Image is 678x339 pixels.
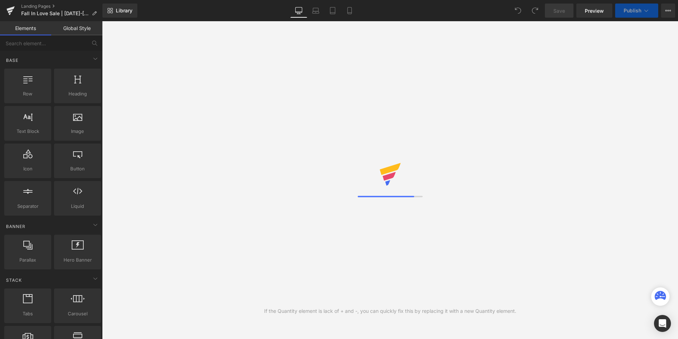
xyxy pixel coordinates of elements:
span: Preview [585,7,604,14]
span: Liquid [56,203,99,210]
a: Desktop [290,4,307,18]
span: Library [116,7,132,14]
span: Carousel [56,310,99,317]
span: Publish [624,8,641,13]
a: New Library [102,4,137,18]
button: Redo [528,4,542,18]
a: Mobile [341,4,358,18]
span: Parallax [6,256,49,264]
span: Row [6,90,49,98]
span: Save [553,7,565,14]
a: Tablet [324,4,341,18]
span: Stack [5,277,23,284]
span: Separator [6,203,49,210]
span: Fall In Love Sale | [DATE]-[DATE] [21,11,89,16]
div: If the Quantity element is lack of + and -, you can quickly fix this by replacing it with a new Q... [264,307,516,315]
button: Publish [615,4,658,18]
span: Hero Banner [56,256,99,264]
button: More [661,4,675,18]
span: Text Block [6,128,49,135]
a: Laptop [307,4,324,18]
span: Image [56,128,99,135]
span: Tabs [6,310,49,317]
a: Preview [576,4,612,18]
span: Heading [56,90,99,98]
span: Banner [5,223,26,230]
span: Button [56,165,99,173]
button: Undo [511,4,525,18]
span: Icon [6,165,49,173]
a: Landing Pages [21,4,102,9]
div: Open Intercom Messenger [654,315,671,332]
a: Global Style [51,21,102,35]
span: Base [5,57,19,64]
